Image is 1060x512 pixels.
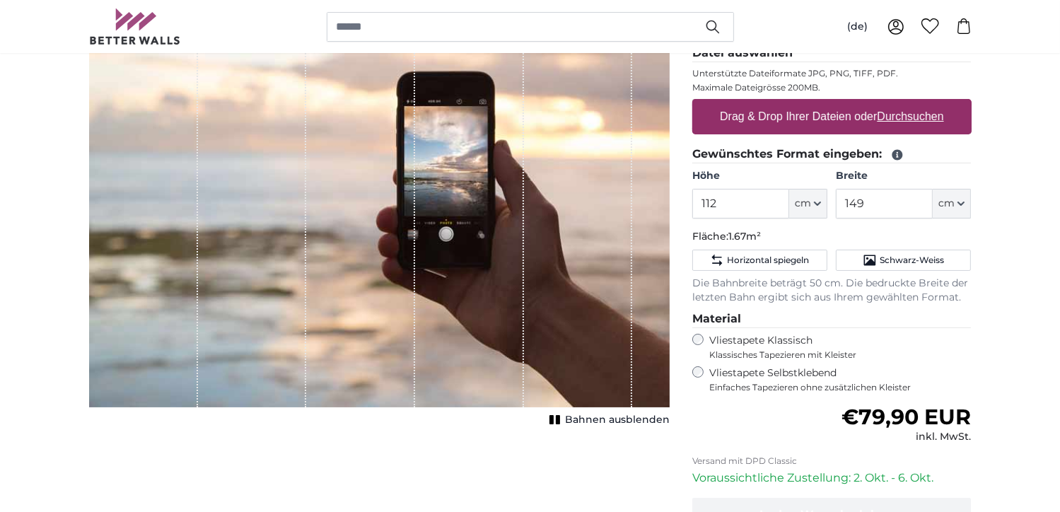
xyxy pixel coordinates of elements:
[692,68,972,79] p: Unterstützte Dateiformate JPG, PNG, TIFF, PDF.
[877,110,943,122] u: Durchsuchen
[789,189,827,219] button: cm
[727,255,809,266] span: Horizontal spiegeln
[836,250,971,271] button: Schwarz-Weiss
[933,189,971,219] button: cm
[880,255,944,266] span: Schwarz-Weiss
[692,277,972,305] p: Die Bahnbreite beträgt 50 cm. Die bedruckte Breite der letzten Bahn ergibt sich aus Ihrem gewählt...
[836,169,971,183] label: Breite
[714,103,950,131] label: Drag & Drop Ihrer Dateien oder
[545,410,670,430] button: Bahnen ausblenden
[841,404,971,430] span: €79,90 EUR
[709,334,960,361] label: Vliestapete Klassisch
[692,146,972,163] legend: Gewünschtes Format eingeben:
[692,455,972,467] p: Versand mit DPD Classic
[692,82,972,93] p: Maximale Dateigrösse 200MB.
[692,169,827,183] label: Höhe
[692,250,827,271] button: Horizontal spiegeln
[795,197,811,211] span: cm
[565,413,670,427] span: Bahnen ausblenden
[836,14,879,40] button: (de)
[89,8,181,45] img: Betterwalls
[692,310,972,328] legend: Material
[709,382,972,393] span: Einfaches Tapezieren ohne zusätzlichen Kleister
[728,230,761,243] span: 1.67m²
[692,230,972,244] p: Fläche:
[692,470,972,487] p: Voraussichtliche Zustellung: 2. Okt. - 6. Okt.
[709,349,960,361] span: Klassisches Tapezieren mit Kleister
[709,366,972,393] label: Vliestapete Selbstklebend
[692,45,972,62] legend: Datei auswählen
[938,197,955,211] span: cm
[841,430,971,444] div: inkl. MwSt.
